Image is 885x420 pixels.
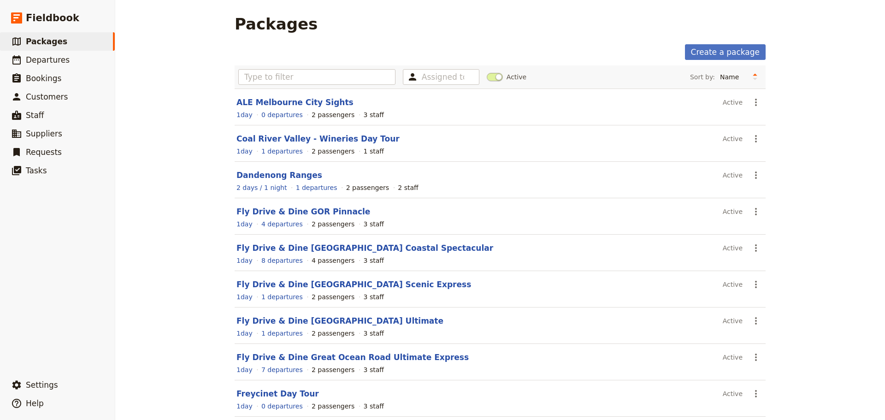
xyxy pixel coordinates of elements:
[261,402,303,411] a: View the departures for this package
[26,92,68,101] span: Customers
[312,292,354,302] div: 2 passengers
[236,402,253,410] span: 1 day
[26,166,47,175] span: Tasks
[235,15,318,33] h1: Packages
[364,292,384,302] div: 3 staff
[236,293,253,301] span: 1 day
[364,256,384,265] div: 3 staff
[507,72,526,82] span: Active
[312,329,354,338] div: 2 passengers
[723,131,743,147] div: Active
[26,129,62,138] span: Suppliers
[723,95,743,110] div: Active
[236,183,287,192] a: View the itinerary for this package
[26,380,58,390] span: Settings
[723,277,743,292] div: Active
[236,243,493,253] a: Fly Drive & Dine [GEOGRAPHIC_DATA] Coastal Spectacular
[236,353,469,362] a: Fly Drive & Dine Great Ocean Road Ultimate Express
[236,257,253,264] span: 1 day
[364,329,384,338] div: 3 staff
[346,183,389,192] div: 2 passengers
[261,256,303,265] a: View the departures for this package
[748,167,764,183] button: Actions
[748,313,764,329] button: Actions
[748,204,764,219] button: Actions
[236,256,253,265] a: View the itinerary for this package
[236,134,400,143] a: Coal River Valley - Wineries Day Tour
[723,204,743,219] div: Active
[236,280,471,289] a: Fly Drive & Dine [GEOGRAPHIC_DATA] Scenic Express
[312,256,354,265] div: 4 passengers
[26,37,67,46] span: Packages
[26,111,44,120] span: Staff
[236,329,253,338] a: View the itinerary for this package
[236,207,370,216] a: Fly Drive & Dine GOR Pinnacle
[364,110,384,119] div: 3 staff
[723,386,743,402] div: Active
[236,292,253,302] a: View the itinerary for this package
[236,219,253,229] a: View the itinerary for this package
[236,98,354,107] a: ALE Melbourne City Sights
[364,402,384,411] div: 3 staff
[236,389,319,398] a: Freycinet Day Tour
[723,313,743,329] div: Active
[312,402,354,411] div: 2 passengers
[236,330,253,337] span: 1 day
[26,148,62,157] span: Requests
[723,349,743,365] div: Active
[261,329,303,338] a: View the departures for this package
[236,316,443,325] a: Fly Drive & Dine [GEOGRAPHIC_DATA] Ultimate
[748,277,764,292] button: Actions
[236,148,253,155] span: 1 day
[723,240,743,256] div: Active
[26,11,79,25] span: Fieldbook
[312,219,354,229] div: 2 passengers
[261,292,303,302] a: View the departures for this package
[261,219,303,229] a: View the departures for this package
[398,183,418,192] div: 2 staff
[236,220,253,228] span: 1 day
[261,147,303,156] a: View the departures for this package
[364,365,384,374] div: 3 staff
[748,95,764,110] button: Actions
[748,386,764,402] button: Actions
[236,171,322,180] a: Dandenong Ranges
[236,147,253,156] a: View the itinerary for this package
[236,184,287,191] span: 2 days / 1 night
[690,72,715,82] span: Sort by:
[261,365,303,374] a: View the departures for this package
[364,147,384,156] div: 1 staff
[238,69,395,85] input: Type to filter
[236,365,253,374] a: View the itinerary for this package
[685,44,766,60] a: Create a package
[312,365,354,374] div: 2 passengers
[261,110,303,119] a: View the departures for this package
[26,74,61,83] span: Bookings
[26,55,70,65] span: Departures
[236,366,253,373] span: 1 day
[236,110,253,119] a: View the itinerary for this package
[296,183,337,192] a: View the departures for this package
[748,131,764,147] button: Actions
[364,219,384,229] div: 3 staff
[312,147,354,156] div: 2 passengers
[723,167,743,183] div: Active
[312,110,354,119] div: 2 passengers
[748,240,764,256] button: Actions
[26,399,44,408] span: Help
[236,402,253,411] a: View the itinerary for this package
[748,349,764,365] button: Actions
[716,70,748,84] select: Sort by:
[748,70,762,84] button: Change sort direction
[236,111,253,118] span: 1 day
[422,71,464,83] input: Assigned to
